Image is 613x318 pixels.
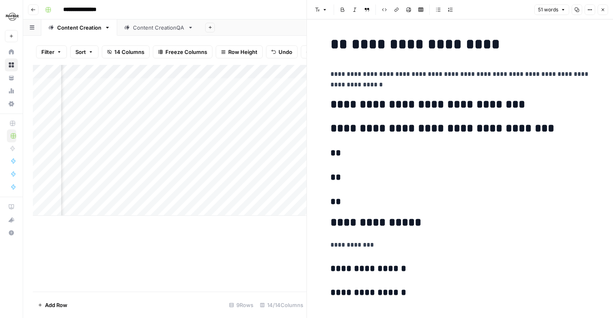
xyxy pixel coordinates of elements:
[41,48,54,56] span: Filter
[5,9,19,24] img: Hard Rock Digital Logo
[153,45,212,58] button: Freeze Columns
[266,45,298,58] button: Undo
[228,48,257,56] span: Row Height
[5,97,18,110] a: Settings
[5,200,18,213] a: AirOps Academy
[117,19,200,36] a: Content CreationQA
[133,24,184,32] div: Content CreationQA
[114,48,144,56] span: 14 Columns
[5,214,17,226] div: What's new?
[5,213,18,226] button: What's new?
[5,226,18,239] button: Help + Support
[57,24,101,32] div: Content Creation
[216,45,263,58] button: Row Height
[102,45,150,58] button: 14 Columns
[538,6,558,13] span: 51 words
[41,19,117,36] a: Content Creation
[5,45,18,58] a: Home
[5,58,18,71] a: Browse
[70,45,99,58] button: Sort
[36,45,67,58] button: Filter
[226,299,257,312] div: 9 Rows
[45,301,67,309] span: Add Row
[33,299,72,312] button: Add Row
[5,6,18,27] button: Workspace: Hard Rock Digital
[279,48,292,56] span: Undo
[257,299,306,312] div: 14/14 Columns
[534,4,569,15] button: 51 words
[75,48,86,56] span: Sort
[165,48,207,56] span: Freeze Columns
[5,71,18,84] a: Your Data
[5,84,18,97] a: Usage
